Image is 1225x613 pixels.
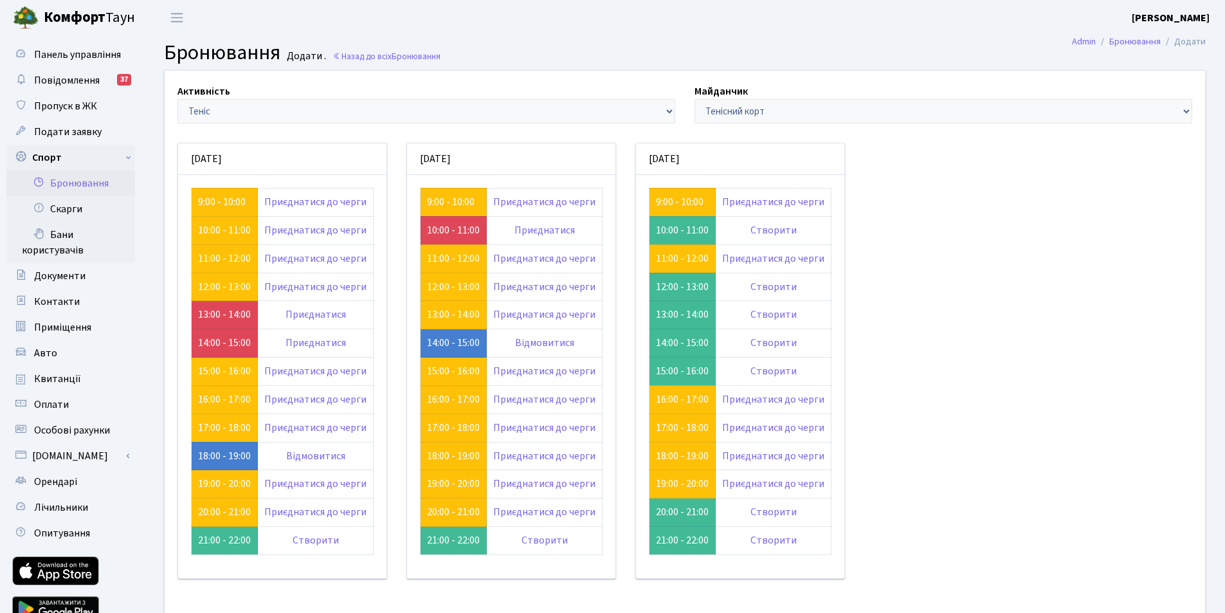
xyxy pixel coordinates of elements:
[6,469,135,495] a: Орендарі
[649,358,716,386] td: 15:00 - 16:00
[34,372,81,386] span: Квитанції
[6,520,135,546] a: Опитування
[198,392,251,407] a: 16:00 - 17:00
[1072,35,1096,48] a: Admin
[34,423,110,437] span: Особові рахунки
[722,449,824,463] a: Приєднатися до черги
[493,505,595,519] a: Приєднатися до черги
[264,280,367,294] a: Приєднатися до черги
[649,216,716,244] td: 10:00 - 11:00
[34,500,88,515] span: Лічильники
[34,125,102,139] span: Подати заявку
[34,475,77,489] span: Орендарі
[427,449,480,463] a: 18:00 - 19:00
[427,392,480,407] a: 16:00 - 17:00
[6,443,135,469] a: [DOMAIN_NAME]
[427,477,480,491] a: 19:00 - 20:00
[264,252,367,266] a: Приєднатися до черги
[198,421,251,435] a: 17:00 - 18:00
[286,449,345,463] a: Відмовитися
[6,315,135,340] a: Приміщення
[722,252,824,266] a: Приєднатися до черги
[493,392,595,407] a: Приєднатися до черги
[427,252,480,266] a: 11:00 - 12:00
[1132,10,1210,26] a: [PERSON_NAME]
[198,477,251,491] a: 19:00 - 20:00
[6,263,135,289] a: Документи
[13,5,39,31] img: logo.png
[427,280,480,294] a: 12:00 - 13:00
[6,196,135,222] a: Скарги
[264,505,367,519] a: Приєднатися до черги
[750,336,797,350] a: Створити
[750,364,797,378] a: Створити
[427,364,480,378] a: 15:00 - 16:00
[264,421,367,435] a: Приєднатися до черги
[427,307,480,322] a: 13:00 - 14:00
[44,7,105,28] b: Комфорт
[407,143,615,175] div: [DATE]
[34,48,121,62] span: Панель управління
[656,392,709,407] a: 16:00 - 17:00
[192,527,258,555] td: 21:00 - 22:00
[493,364,595,378] a: Приєднатися до черги
[493,195,595,209] a: Приєднатися до черги
[117,74,131,86] div: 37
[6,340,135,366] a: Авто
[750,533,797,547] a: Створити
[6,170,135,196] a: Бронювання
[164,38,280,68] span: Бронювання
[493,449,595,463] a: Приєднатися до черги
[198,252,251,266] a: 11:00 - 12:00
[649,329,716,358] td: 14:00 - 15:00
[6,495,135,520] a: Лічильники
[493,307,595,322] a: Приєднатися до черги
[264,477,367,491] a: Приєднатися до черги
[515,336,574,350] a: Відмовитися
[1109,35,1161,48] a: Бронювання
[656,195,703,209] a: 9:00 - 10:00
[722,392,824,407] a: Приєднатися до черги
[6,289,135,315] a: Контакти
[34,99,97,113] span: Пропуск в ЖК
[264,223,367,237] a: Приєднатися до черги
[514,223,575,237] a: Приєднатися
[34,346,57,360] span: Авто
[649,527,716,555] td: 21:00 - 22:00
[198,280,251,294] a: 12:00 - 13:00
[427,223,480,237] a: 10:00 - 11:00
[722,195,824,209] a: Приєднатися до черги
[6,222,135,263] a: Бани користувачів
[178,143,386,175] div: [DATE]
[722,477,824,491] a: Приєднатися до черги
[493,421,595,435] a: Приєднатися до черги
[694,84,748,99] label: Майданчик
[34,73,100,87] span: Повідомлення
[656,421,709,435] a: 17:00 - 18:00
[6,392,135,417] a: Оплати
[177,84,230,99] label: Активність
[1161,35,1206,49] li: Додати
[293,533,339,547] a: Створити
[392,50,440,62] span: Бронювання
[6,68,135,93] a: Повідомлення37
[34,295,80,309] span: Контакти
[161,7,193,28] button: Переключити навігацію
[6,119,135,145] a: Подати заявку
[636,143,844,175] div: [DATE]
[264,392,367,407] a: Приєднатися до черги
[493,252,595,266] a: Приєднатися до черги
[6,93,135,119] a: Пропуск в ЖК
[750,505,797,519] a: Створити
[6,42,135,68] a: Панель управління
[1132,11,1210,25] b: [PERSON_NAME]
[34,269,86,283] span: Документи
[286,336,346,350] a: Приєднатися
[34,526,90,540] span: Опитування
[6,417,135,443] a: Особові рахунки
[649,499,716,527] td: 20:00 - 21:00
[34,398,69,412] span: Оплати
[34,320,91,334] span: Приміщення
[656,477,709,491] a: 19:00 - 20:00
[722,421,824,435] a: Приєднатися до черги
